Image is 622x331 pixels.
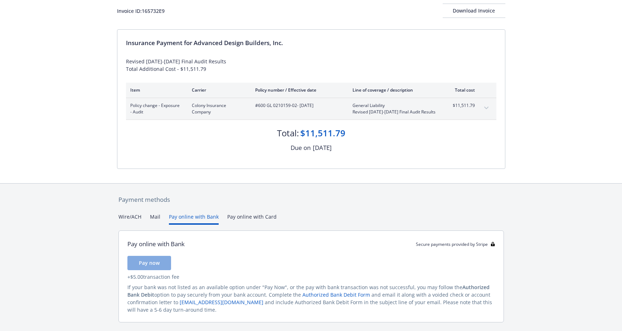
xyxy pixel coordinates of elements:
div: Total: [277,127,299,139]
button: Pay online with Bank [169,213,219,225]
span: Revised [DATE]-[DATE] Final Audit Results [353,109,437,115]
a: Authorized Bank Debit Form [302,291,370,298]
div: Carrier [192,87,244,93]
div: Payment methods [118,195,504,204]
div: Revised [DATE]-[DATE] Final Audit Results Total Additional Cost - $11,511.79 [126,58,496,73]
button: Pay online with Card [227,213,277,225]
div: If your bank was not listed as an available option under "Pay Now", or the pay with bank transact... [127,283,495,313]
div: Pay online with Bank [127,239,185,249]
span: Authorized Bank Debit [127,284,490,298]
div: [DATE] [313,143,332,152]
div: Invoice ID: 165732E9 [117,7,165,15]
div: Line of coverage / description [353,87,437,93]
button: Pay now [127,256,171,270]
div: Item [130,87,180,93]
span: Policy change - Exposure - Audit [130,102,180,115]
span: General Liability [353,102,437,109]
span: General LiabilityRevised [DATE]-[DATE] Final Audit Results [353,102,437,115]
div: Due on [291,143,311,152]
div: + $5.00 transaction fee [127,273,495,281]
div: $11,511.79 [300,127,345,139]
span: Pay now [139,259,160,266]
button: Wire/ACH [118,213,141,225]
button: Download Invoice [443,4,505,18]
a: [EMAIL_ADDRESS][DOMAIN_NAME] [180,299,263,306]
button: expand content [481,102,492,114]
div: Policy change - Exposure - AuditColony Insurance Company#600 GL 0210159-02- [DATE]General Liabili... [126,98,496,120]
button: Mail [150,213,160,225]
div: Secure payments provided by Stripe [416,241,495,247]
span: #600 GL 0210159-02 - [DATE] [255,102,341,109]
div: Policy number / Effective date [255,87,341,93]
span: $11,511.79 [448,102,475,109]
span: Colony Insurance Company [192,102,244,115]
div: Insurance Payment for Advanced Design Builders, Inc. [126,38,496,48]
div: Total cost [448,87,475,93]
